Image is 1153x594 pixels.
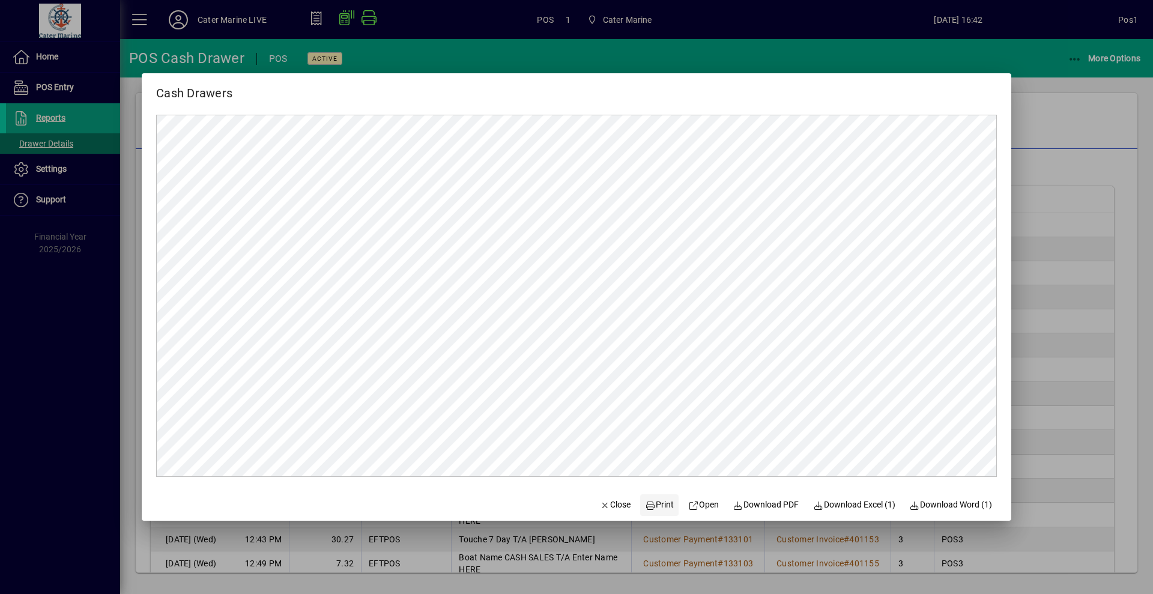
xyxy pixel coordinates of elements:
[595,494,636,516] button: Close
[808,494,900,516] button: Download Excel (1)
[910,499,993,511] span: Download Word (1)
[728,494,804,516] a: Download PDF
[905,494,997,516] button: Download Word (1)
[813,499,895,511] span: Download Excel (1)
[640,494,679,516] button: Print
[733,499,799,511] span: Download PDF
[688,499,719,511] span: Open
[600,499,631,511] span: Close
[683,494,724,516] a: Open
[142,73,247,103] h2: Cash Drawers
[645,499,674,511] span: Print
